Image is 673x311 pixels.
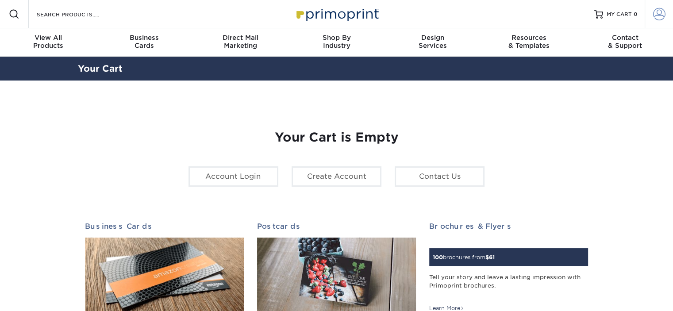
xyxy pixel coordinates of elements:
[385,34,481,42] span: Design
[192,28,288,57] a: Direct MailMarketing
[36,9,122,19] input: SEARCH PRODUCTS.....
[577,34,673,50] div: & Support
[577,28,673,57] a: Contact& Support
[429,222,588,230] h2: Brochures & Flyers
[634,11,638,17] span: 0
[429,273,588,299] div: Tell your story and leave a lasting impression with Primoprint brochures.
[481,28,577,57] a: Resources& Templates
[96,28,192,57] a: BusinessCards
[288,34,385,42] span: Shop By
[577,34,673,42] span: Contact
[85,130,588,145] h1: Your Cart is Empty
[489,254,495,261] span: 61
[288,28,385,57] a: Shop ByIndustry
[96,34,192,42] span: Business
[395,166,485,187] a: Contact Us
[288,34,385,50] div: Industry
[192,34,288,50] div: Marketing
[292,166,381,187] a: Create Account
[433,254,443,261] span: 100
[192,34,288,42] span: Direct Mail
[292,4,381,23] img: Primoprint
[481,34,577,50] div: & Templates
[78,63,123,74] a: Your Cart
[481,34,577,42] span: Resources
[85,222,244,230] h2: Business Cards
[96,34,192,50] div: Cards
[385,28,481,57] a: DesignServices
[607,11,632,18] span: MY CART
[385,34,481,50] div: Services
[485,254,489,261] span: $
[188,166,278,187] a: Account Login
[433,254,495,261] small: brochures from
[257,222,416,230] h2: Postcards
